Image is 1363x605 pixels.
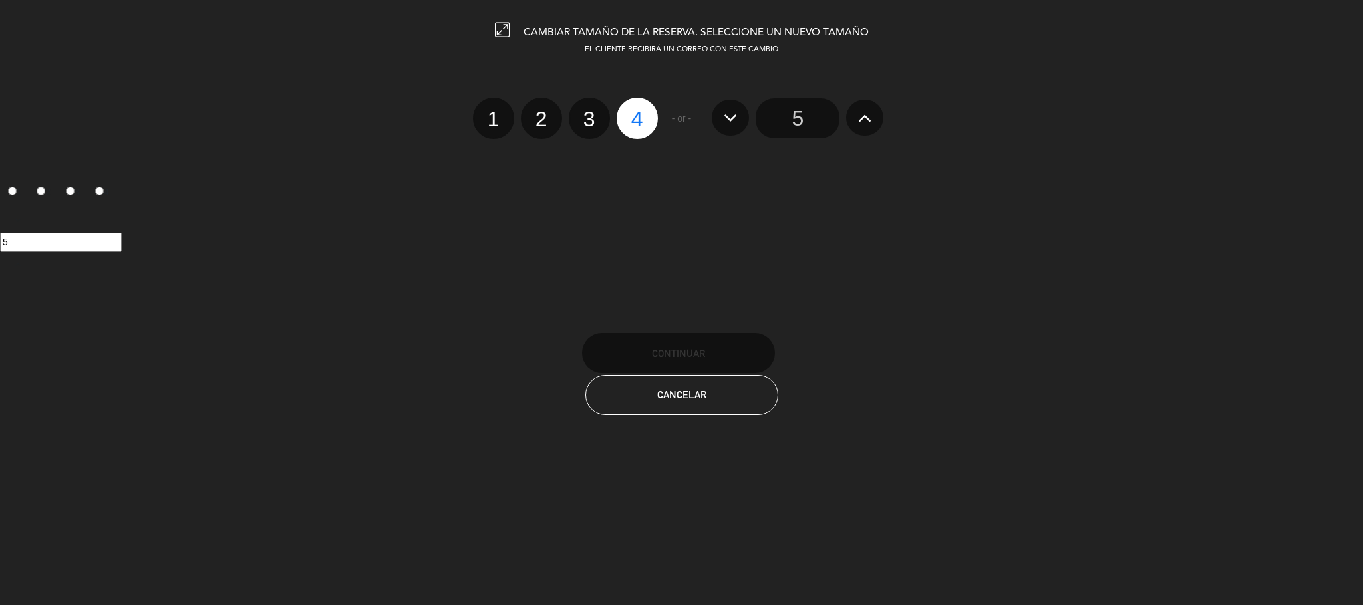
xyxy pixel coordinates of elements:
label: 2 [521,98,562,139]
input: 4 [95,187,104,195]
button: Cancelar [585,375,778,415]
label: 2 [29,181,59,203]
input: 2 [37,187,45,195]
span: Continuar [652,348,705,359]
label: 4 [617,98,658,139]
label: 3 [59,181,88,203]
span: EL CLIENTE RECIBIRÁ UN CORREO CON ESTE CAMBIO [585,46,778,53]
label: 4 [87,181,116,203]
span: Cancelar [657,389,706,400]
label: 3 [569,98,610,139]
span: - or - [672,111,692,126]
input: 1 [8,187,17,195]
button: Continuar [582,333,775,373]
input: 3 [66,187,75,195]
label: 1 [473,98,514,139]
span: CAMBIAR TAMAÑO DE LA RESERVA. SELECCIONE UN NUEVO TAMAÑO [524,27,869,38]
